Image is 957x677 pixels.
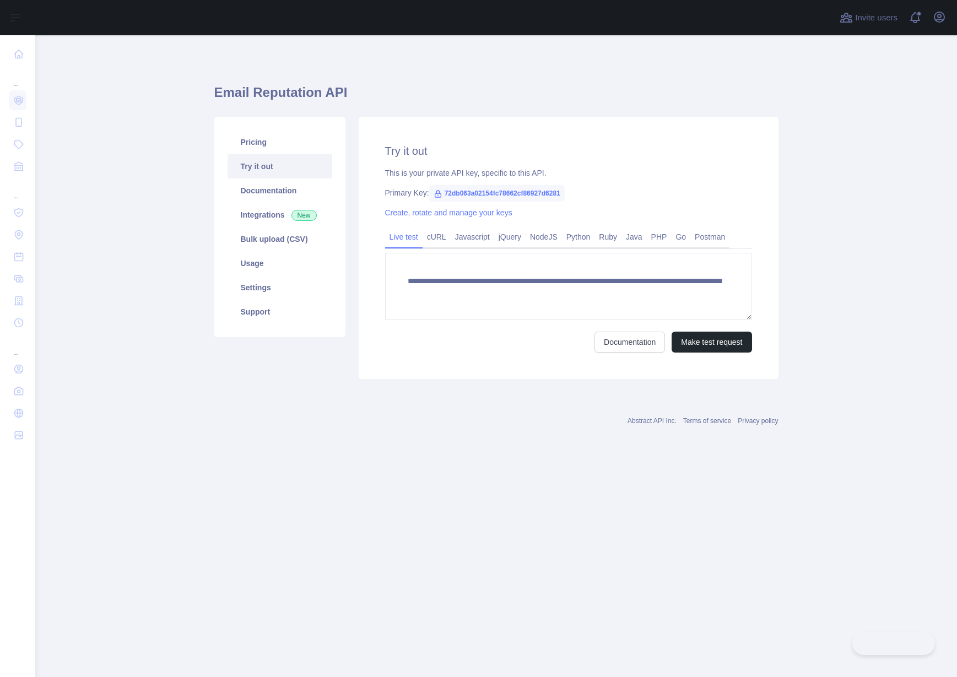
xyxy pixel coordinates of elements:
span: New [291,210,317,221]
a: jQuery [494,228,526,246]
span: 72db063a02154fc78662cf86927d6281 [429,185,565,202]
a: Settings [228,275,332,300]
div: Primary Key: [385,187,752,198]
a: Documentation [228,178,332,203]
a: PHP [647,228,672,246]
a: NodeJS [526,228,562,246]
h1: Email Reputation API [214,84,778,110]
a: Integrations New [228,203,332,227]
a: Python [562,228,595,246]
a: Live test [385,228,423,246]
div: ... [9,66,26,88]
button: Invite users [837,9,900,26]
div: This is your private API key, specific to this API. [385,167,752,178]
a: Java [621,228,647,246]
a: Postman [690,228,729,246]
a: Documentation [594,332,665,353]
h2: Try it out [385,143,752,159]
a: Create, rotate and manage your keys [385,208,512,217]
a: Try it out [228,154,332,178]
a: Abstract API Inc. [628,417,677,425]
a: Support [228,300,332,324]
a: Pricing [228,130,332,154]
a: Javascript [451,228,494,246]
a: Bulk upload (CSV) [228,227,332,251]
a: cURL [423,228,451,246]
a: Usage [228,251,332,275]
a: Privacy policy [738,417,778,425]
a: Terms of service [683,417,731,425]
span: Invite users [855,12,897,24]
iframe: Toggle Customer Support [852,632,935,655]
div: ... [9,178,26,201]
a: Ruby [594,228,621,246]
div: ... [9,335,26,357]
button: Make test request [672,332,751,353]
a: Go [671,228,690,246]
